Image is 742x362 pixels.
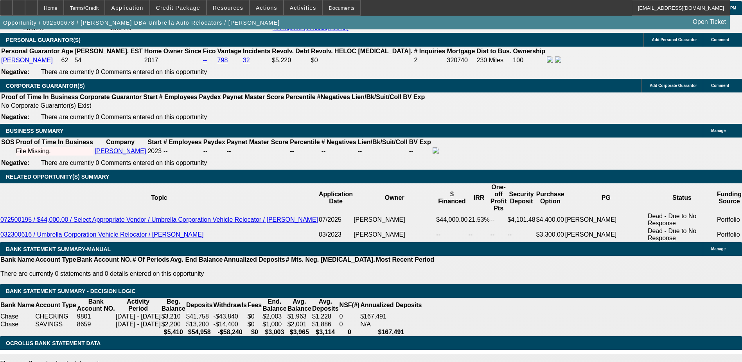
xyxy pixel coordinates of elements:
[403,94,425,100] b: BV Exp
[711,38,729,42] span: Comment
[207,0,249,15] button: Resources
[711,83,729,88] span: Comment
[203,57,207,63] a: --
[6,128,63,134] span: BUSINESS SUMMARY
[312,320,339,328] td: $1,886
[217,48,241,54] b: Vantage
[358,139,408,145] b: Lien/Bk/Suit/Coll
[287,320,312,328] td: $2,001
[507,227,535,242] td: --
[339,328,360,336] th: 0
[360,320,422,328] td: N/A
[436,183,468,212] th: $ Financed
[711,129,726,133] span: Manage
[468,212,490,227] td: 21.53%
[1,93,79,101] th: Proof of Time In Business
[247,320,262,328] td: $0
[565,212,647,227] td: [PERSON_NAME]
[203,139,225,145] b: Paydex
[353,183,436,212] th: Owner
[199,94,221,100] b: Paydex
[250,0,283,15] button: Actions
[77,298,115,313] th: Bank Account NO.
[647,212,717,227] td: Dead - Due to No Response
[6,246,111,252] span: BANK STATEMENT SUMMARY-MANUAL
[311,56,413,65] td: $0
[290,148,320,155] div: --
[312,328,339,336] th: $3,114
[247,313,262,320] td: $0
[414,48,445,54] b: # Inquiries
[476,56,512,65] td: 230 Miles
[711,247,726,251] span: Manage
[339,298,360,313] th: NSF(#)
[547,56,553,63] img: facebook-icon.png
[360,328,422,336] th: $167,491
[318,183,353,212] th: Application Date
[6,83,85,89] span: CORPORATE GUARANTOR(S)
[163,148,168,154] span: --
[477,48,512,54] b: Dist to Bus.
[213,298,247,313] th: Withdrawls
[468,227,490,242] td: --
[132,256,170,264] th: # Of Periods
[360,313,422,320] div: $167,491
[156,5,200,11] span: Credit Package
[186,298,213,313] th: Deposits
[262,313,287,320] td: $2,003
[447,48,475,54] b: Mortgage
[339,320,360,328] td: 0
[227,148,288,155] div: --
[6,37,81,43] span: PERSONAL GUARANTOR(S)
[213,328,247,336] th: -$58,240
[186,320,213,328] td: $13,200
[652,38,697,42] span: Add Personal Guarantor
[203,147,226,156] td: --
[35,320,77,328] td: SAVINGS
[271,56,310,65] td: $5,220
[433,147,439,154] img: facebook-icon.png
[144,48,201,54] b: Home Owner Since
[77,320,115,328] td: 8659
[352,94,401,100] b: Lien/Bk/Suit/Coll
[247,328,262,336] th: $0
[513,48,545,54] b: Ownership
[80,94,142,100] b: Corporate Guarantor
[186,313,213,320] td: $41,758
[243,48,270,54] b: Incidents
[409,147,431,156] td: --
[436,212,468,227] td: $44,000.00
[555,56,561,63] img: linkedin-icon.png
[318,227,353,242] td: 03/2023
[115,320,161,328] td: [DATE] - [DATE]
[161,328,186,336] th: $5,410
[0,270,434,277] p: There are currently 0 statements and 0 details entered on this opportunity
[409,139,431,145] b: BV Exp
[41,159,207,166] span: There are currently 0 Comments entered on this opportunity
[6,340,101,346] span: OCROLUS BANK STATEMENT DATA
[262,328,287,336] th: $3,003
[322,139,356,145] b: # Negatives
[1,114,29,120] b: Negative:
[317,94,350,100] b: #Negatives
[147,147,162,156] td: 2023
[35,313,77,320] td: CHECKING
[161,298,186,313] th: Beg. Balance
[163,139,202,145] b: # Employees
[74,56,143,65] td: 54
[290,139,320,145] b: Percentile
[447,56,476,65] td: 320740
[272,48,309,54] b: Revolv. Debt
[287,298,312,313] th: Avg. Balance
[227,139,288,145] b: Paynet Master Score
[287,328,312,336] th: $3,965
[536,183,565,212] th: Purchase Option
[3,20,280,26] span: Opportunity / 092500678 / [PERSON_NAME] DBA Umbrella Auto Relocators / [PERSON_NAME]
[95,148,146,154] a: [PERSON_NAME]
[468,183,490,212] th: IRR
[312,298,339,313] th: Avg. Deposits
[35,298,77,313] th: Account Type
[0,216,318,223] a: 072500195 / $44,000.00 / Select Appropriate Vendor / Umbrella Corporation Vehicle Relocator / [PE...
[375,256,435,264] th: Most Recent Period
[161,320,186,328] td: $2,200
